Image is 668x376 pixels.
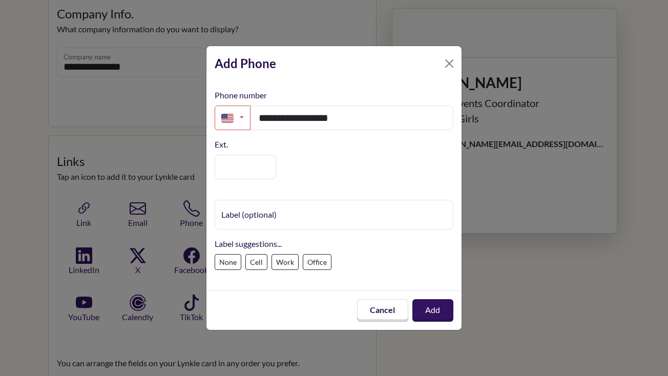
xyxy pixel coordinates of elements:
[272,254,299,270] label: Work
[245,254,267,270] label: Cell
[215,138,228,151] label: Ext.
[303,254,331,270] label: Office
[441,55,457,72] button: Close
[357,299,408,322] button: Cancel
[215,239,282,248] span: Label suggestions...
[215,56,276,71] strong: Add Phone
[412,299,453,322] button: Add
[215,254,241,270] label: None
[215,89,267,101] label: Phone number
